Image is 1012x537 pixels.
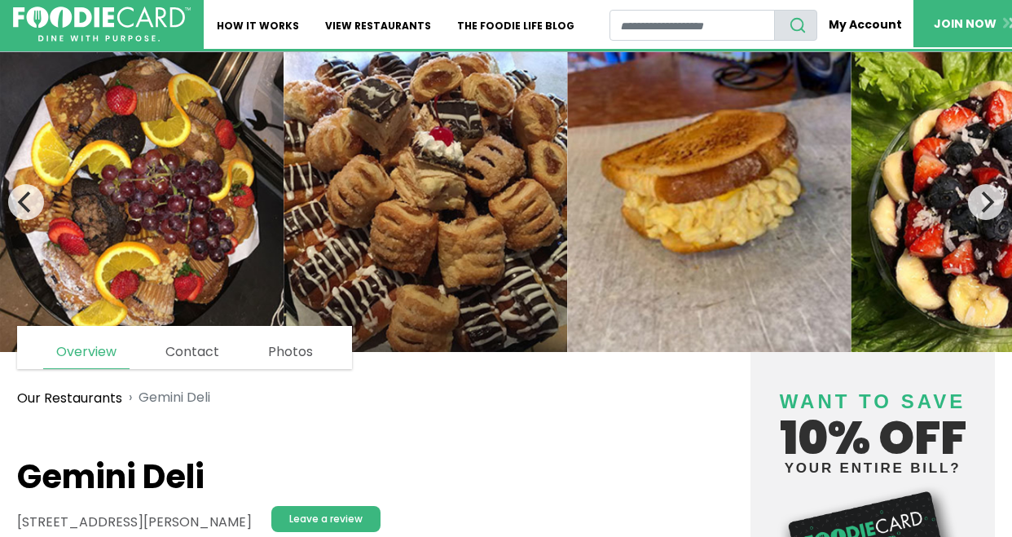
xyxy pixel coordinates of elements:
[968,184,1004,220] button: Next
[780,390,966,412] span: Want to save
[271,506,381,532] a: Leave a review
[17,378,672,418] nav: breadcrumb
[13,7,191,42] img: FoodieCard; Eat, Drink, Save, Donate
[17,513,252,532] address: [STREET_ADDRESS][PERSON_NAME]
[255,336,326,368] a: Photos
[817,10,913,40] a: My Account
[8,184,44,220] button: Previous
[17,326,352,369] nav: page links
[609,10,775,41] input: restaurant search
[43,336,130,369] a: Overview
[122,388,210,408] li: Gemini Deli
[17,457,672,496] h1: Gemini Deli
[763,461,982,475] small: your entire bill?
[774,10,817,41] button: search
[152,336,232,368] a: Contact
[763,370,982,475] h4: 10% off
[17,389,122,408] a: Our Restaurants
